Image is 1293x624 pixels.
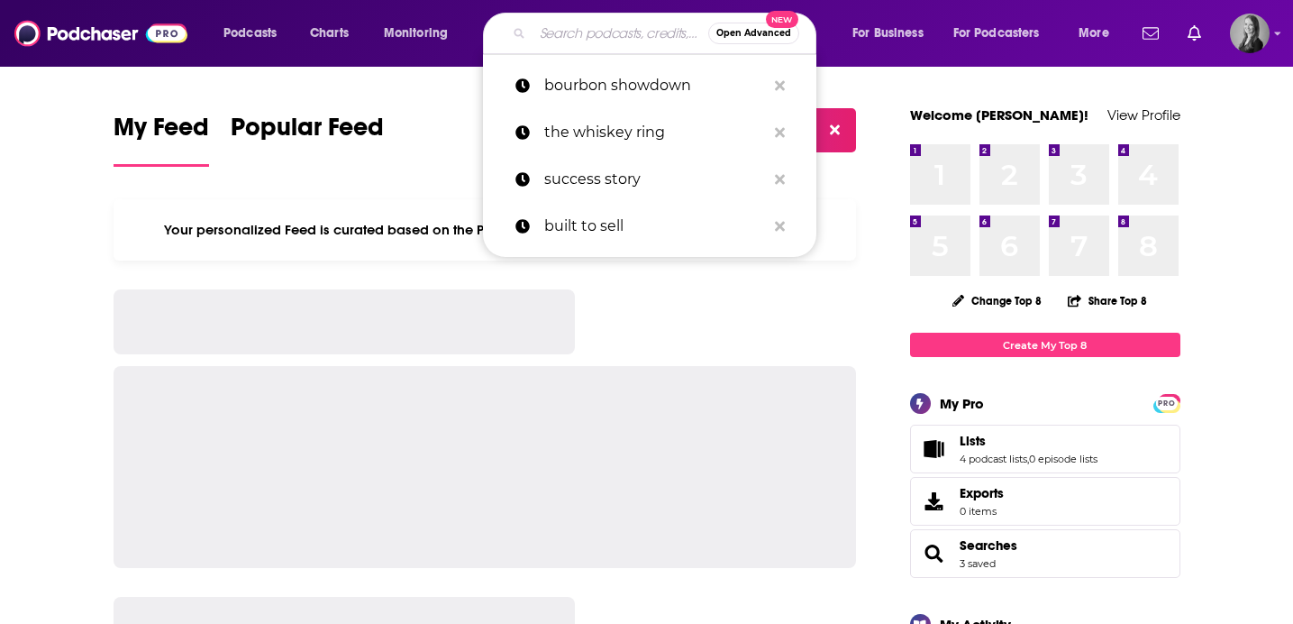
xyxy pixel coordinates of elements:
button: Change Top 8 [942,289,1053,312]
button: open menu [1066,19,1132,48]
span: PRO [1156,397,1178,410]
div: Your personalized Feed is curated based on the Podcasts, Creators, Users, and Lists that you Follow. [114,199,857,261]
button: Share Top 8 [1067,283,1148,318]
span: More [1079,21,1109,46]
a: bourbon showdown [483,62,816,109]
a: Show notifications dropdown [1180,18,1208,49]
span: 0 items [960,505,1004,518]
img: User Profile [1230,14,1270,53]
a: Searches [916,541,952,566]
a: Popular Feed [231,112,384,167]
a: View Profile [1107,106,1180,124]
button: open menu [211,19,300,48]
a: Show notifications dropdown [1135,18,1166,49]
button: Show profile menu [1230,14,1270,53]
img: Podchaser - Follow, Share and Rate Podcasts [14,16,187,50]
span: Exports [960,485,1004,501]
a: Exports [910,477,1180,526]
span: New [766,11,798,28]
p: success story [544,156,766,203]
a: 4 podcast lists [960,453,1027,465]
span: Charts [310,21,349,46]
p: built to sell [544,203,766,250]
p: the whiskey ring [544,109,766,156]
span: For Podcasters [953,21,1040,46]
span: Open Advanced [716,29,791,38]
button: open menu [840,19,946,48]
a: success story [483,156,816,203]
button: Open AdvancedNew [708,23,799,44]
a: Charts [298,19,360,48]
span: Monitoring [384,21,448,46]
a: Lists [916,436,952,462]
div: My Pro [940,395,984,412]
button: open menu [371,19,471,48]
a: Searches [960,537,1017,554]
span: Searches [910,529,1180,578]
span: Popular Feed [231,112,384,153]
a: Create My Top 8 [910,333,1180,357]
a: 0 episode lists [1029,453,1097,465]
a: Lists [960,433,1097,449]
a: 3 saved [960,557,996,570]
a: My Feed [114,112,209,167]
p: bourbon showdown [544,62,766,109]
a: built to sell [483,203,816,250]
span: Logged in as katieTBG [1230,14,1270,53]
input: Search podcasts, credits, & more... [533,19,708,48]
span: My Feed [114,112,209,153]
div: Search podcasts, credits, & more... [500,13,833,54]
a: the whiskey ring [483,109,816,156]
span: For Business [852,21,924,46]
span: Lists [910,425,1180,473]
a: PRO [1156,396,1178,409]
span: Exports [916,489,952,514]
span: , [1027,453,1029,465]
span: Lists [960,433,986,449]
a: Welcome [PERSON_NAME]! [910,106,1088,124]
button: open menu [942,19,1066,48]
span: Podcasts [223,21,277,46]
